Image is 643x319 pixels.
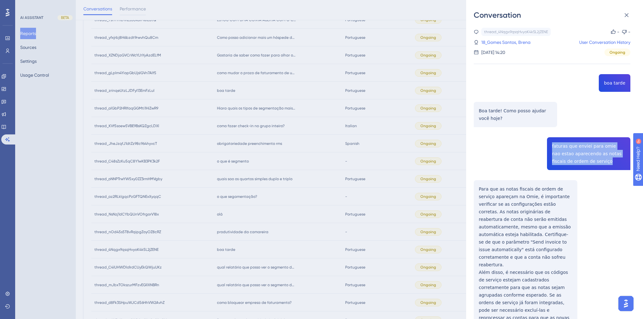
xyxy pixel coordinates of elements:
div: [DATE] 14:20 [481,49,505,56]
span: Ongoing [610,50,625,55]
div: - [617,28,619,36]
iframe: UserGuiding AI Assistant Launcher [616,294,635,313]
span: Need Help? [15,2,39,9]
div: thread_4Nqgx9qsqHvyoK4k5L2jZENE [484,29,548,34]
div: - [628,28,630,36]
div: Conversation [474,10,635,20]
a: User Conversation History [579,38,630,46]
div: 9+ [43,3,47,8]
a: 18_Gomes Santos, Brena [481,38,531,46]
